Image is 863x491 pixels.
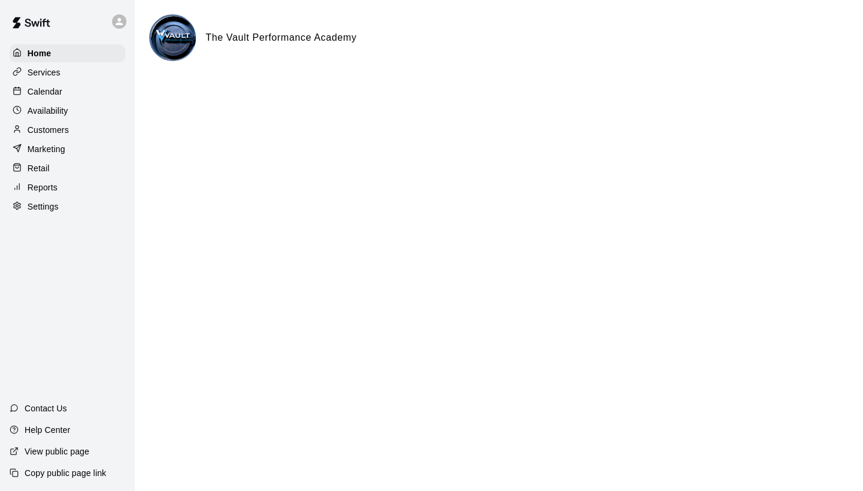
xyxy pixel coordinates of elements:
p: Help Center [25,424,70,436]
a: Home [10,44,125,62]
a: Services [10,63,125,81]
a: Retail [10,159,125,177]
p: Home [28,47,52,59]
a: Marketing [10,140,125,158]
a: Customers [10,121,125,139]
a: Settings [10,198,125,216]
p: Contact Us [25,402,67,414]
p: Marketing [28,143,65,155]
p: Copy public page link [25,467,106,479]
img: The Vault Performance Academy logo [151,16,196,61]
p: View public page [25,445,89,457]
a: Calendar [10,83,125,101]
p: Customers [28,124,69,136]
p: Retail [28,162,50,174]
p: Calendar [28,86,62,98]
p: Services [28,66,61,78]
a: Reports [10,178,125,196]
h6: The Vault Performance Academy [206,30,357,46]
p: Settings [28,201,59,213]
p: Availability [28,105,68,117]
p: Reports [28,181,58,193]
a: Availability [10,102,125,120]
